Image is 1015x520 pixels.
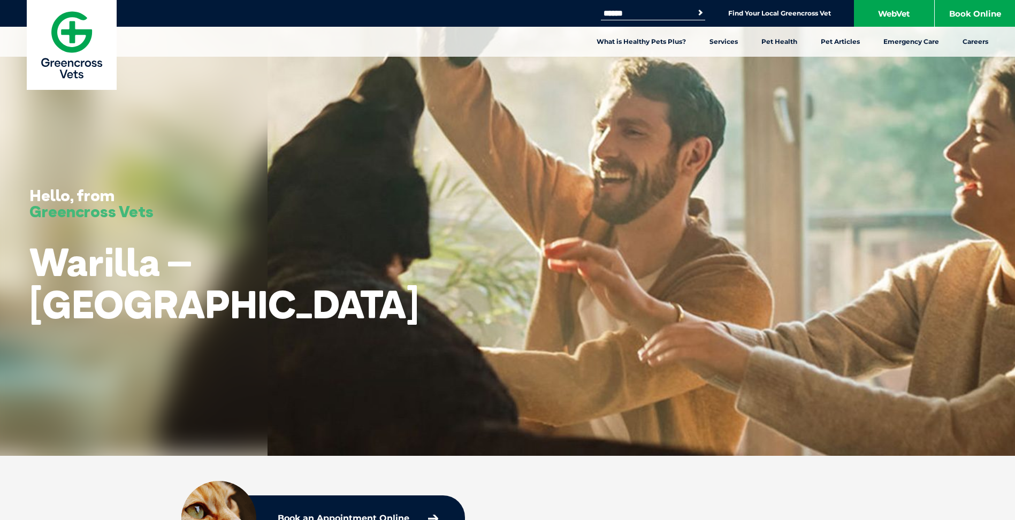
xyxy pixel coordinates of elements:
[29,201,154,221] span: Greencross Vets
[29,241,419,325] h1: Warilla – [GEOGRAPHIC_DATA]
[29,187,154,219] h3: Hello, from
[585,27,698,57] a: What is Healthy Pets Plus?
[750,27,809,57] a: Pet Health
[695,7,706,18] button: Search
[809,27,872,57] a: Pet Articles
[951,27,1000,57] a: Careers
[728,9,831,18] a: Find Your Local Greencross Vet
[698,27,750,57] a: Services
[872,27,951,57] a: Emergency Care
